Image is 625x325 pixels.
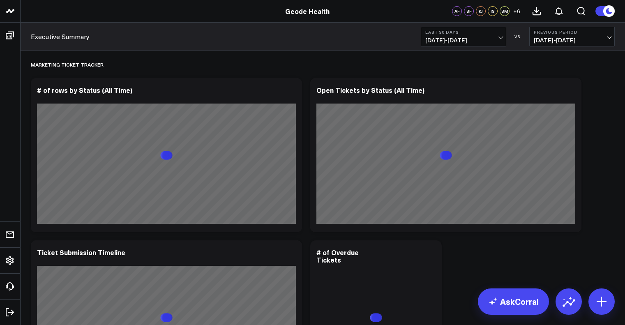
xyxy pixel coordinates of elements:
[31,32,90,41] a: Executive Summary
[478,288,549,315] a: AskCorral
[534,30,610,35] b: Previous Period
[510,34,525,39] div: VS
[452,6,462,16] div: AF
[421,27,506,46] button: Last 30 Days[DATE]-[DATE]
[37,85,132,95] div: # of rows by Status (All Time)
[316,85,424,95] div: Open Tickets by Status (All Time)
[464,6,474,16] div: SF
[316,248,359,264] div: # of Overdue Tickets
[512,6,521,16] button: +6
[425,37,502,44] span: [DATE] - [DATE]
[425,30,502,35] b: Last 30 Days
[285,7,330,16] a: Geode Health
[500,6,510,16] div: SM
[513,8,520,14] span: + 6
[534,37,610,44] span: [DATE] - [DATE]
[31,55,104,74] div: Marketing Ticket Tracker
[37,248,125,257] div: Ticket Submission Timeline
[529,27,615,46] button: Previous Period[DATE]-[DATE]
[488,6,498,16] div: IS
[476,6,486,16] div: KJ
